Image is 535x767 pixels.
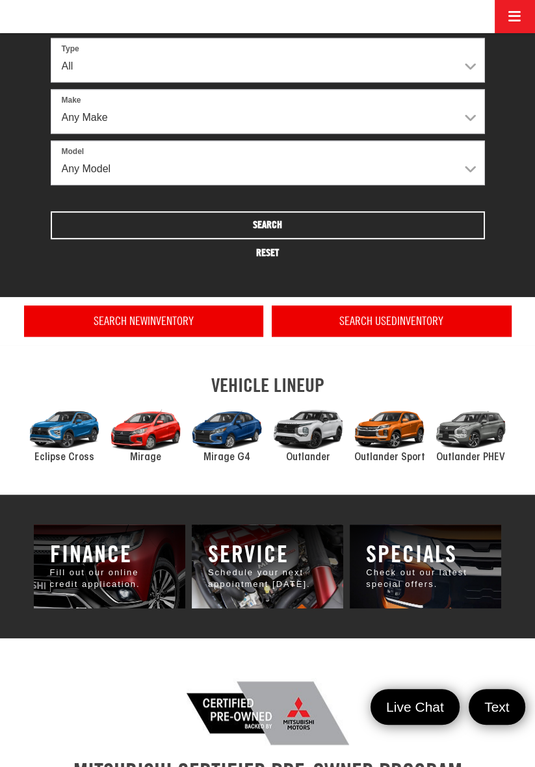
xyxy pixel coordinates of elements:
p: Schedule your next appointment [DATE]. [208,567,327,591]
span: Outlander Sport [354,452,425,463]
h3: Specials [366,541,485,567]
span: Inventory [148,314,194,328]
div: 2024 Mitsubishi Mirage G4 [187,402,268,457]
a: 2024 Mitsubishi Outlander PHEV Outlander PHEV [430,402,512,465]
label: Model [62,146,85,157]
a: Live Chat [371,689,460,725]
h4: Search New [33,315,255,328]
span: Inventory [397,314,443,328]
div: 2024 Mitsubishi Outlander Sport [349,402,430,457]
a: Text [469,689,525,725]
a: Search UsedInventory [272,305,512,337]
h3: Finance [50,541,169,567]
a: Search NewInventory [24,305,264,337]
a: 2024 Mitsubishi Mirage Mirage [105,402,187,465]
span: Live Chat [380,698,450,716]
a: 2024 Mitsubishi Eclipse Cross Eclipse Cross [24,402,105,465]
p: Check out our latest special offers. [366,567,485,591]
label: Type [62,44,79,55]
a: Royal Mitsubishi | Baton Rouge, LA Royal Mitsubishi | Baton Rouge, LA Royal Mitsubishi | Baton Ro... [34,525,185,608]
button: Search [51,211,485,239]
h4: Search Used [280,315,503,328]
span: Mirage [130,452,161,463]
span: Outlander [286,452,330,463]
div: 2024 Mitsubishi Mirage [105,402,187,457]
div: 2024 Mitsubishi Eclipse Cross [24,402,105,457]
h3: Service [208,541,327,567]
p: Fill out our online credit application. [50,567,169,591]
a: Royal Mitsubishi | Baton Rouge, LA Royal Mitsubishi | Baton Rouge, LA Royal Mitsubishi | Baton Ro... [192,525,343,608]
h2: VEHICLE LINEUP [24,374,512,396]
a: Royal Mitsubishi | Baton Rouge, LA Royal Mitsubishi | Baton Rouge, LA Royal Mitsubishi | Baton Ro... [350,525,501,608]
label: Make [62,95,81,106]
a: 2024 Mitsubishi Outlander Outlander [268,402,349,465]
span: Text [478,698,516,716]
span: Eclipse Cross [34,452,94,463]
span: Mirage G4 [203,452,250,463]
div: 2024 Mitsubishi Outlander PHEV [430,402,512,457]
div: 2024 Mitsubishi Outlander [268,402,349,457]
span: Outlander PHEV [436,452,505,463]
button: Reset [51,239,485,267]
a: 2024 Mitsubishi Outlander Sport Outlander Sport [349,402,430,465]
img: Royal Mitsubishi in Baton Rouge LA [187,668,349,759]
a: 2024 Mitsubishi Mirage G4 Mirage G4 [187,402,268,465]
